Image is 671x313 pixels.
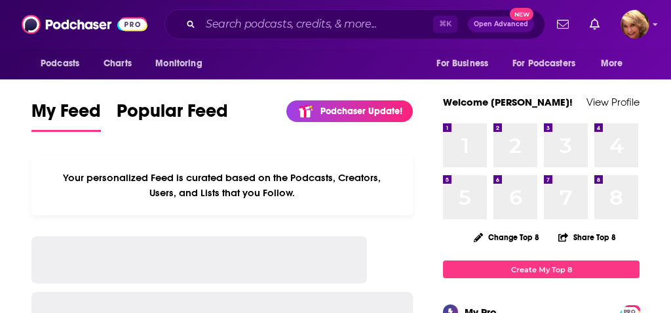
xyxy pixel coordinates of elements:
button: open menu [592,51,640,76]
img: Podchaser - Follow, Share and Rate Podcasts [22,12,147,37]
p: Podchaser Update! [320,106,402,117]
div: Your personalized Feed is curated based on the Podcasts, Creators, Users, and Lists that you Follow. [31,156,413,215]
div: Search podcasts, credits, & more... [164,9,545,39]
button: Show profile menu [621,10,649,39]
a: Popular Feed [117,100,228,132]
button: Open AdvancedNew [468,16,534,32]
img: User Profile [621,10,649,39]
span: ⌘ K [433,16,457,33]
span: Open Advanced [474,21,528,28]
button: Change Top 8 [466,229,547,245]
input: Search podcasts, credits, & more... [201,14,433,35]
button: Share Top 8 [558,224,617,250]
a: View Profile [586,96,640,108]
span: More [601,54,623,73]
button: open menu [146,51,219,76]
a: Welcome [PERSON_NAME]! [443,96,573,108]
a: Charts [95,51,140,76]
span: New [510,8,533,20]
span: Logged in as SuzNiles [621,10,649,39]
button: open menu [427,51,505,76]
span: My Feed [31,100,101,130]
span: For Business [436,54,488,73]
a: Show notifications dropdown [585,13,605,35]
span: Popular Feed [117,100,228,130]
a: Create My Top 8 [443,261,640,278]
span: For Podcasters [512,54,575,73]
button: open menu [504,51,594,76]
button: open menu [31,51,96,76]
a: Show notifications dropdown [552,13,574,35]
span: Monitoring [155,54,202,73]
span: Podcasts [41,54,79,73]
span: Charts [104,54,132,73]
a: My Feed [31,100,101,132]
